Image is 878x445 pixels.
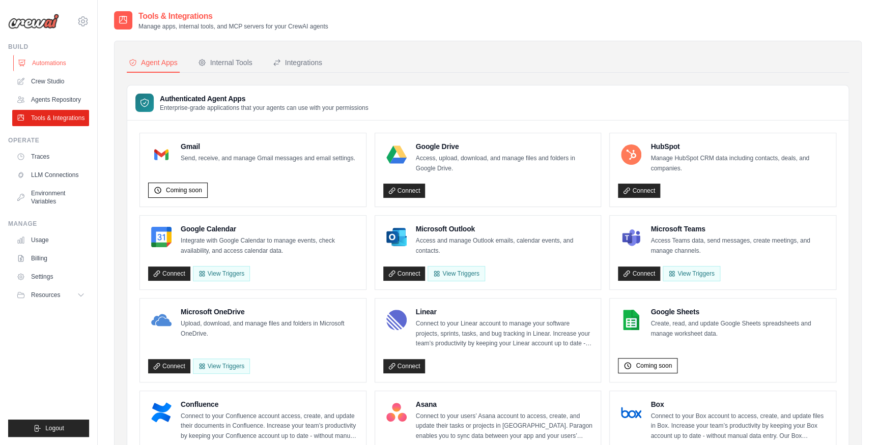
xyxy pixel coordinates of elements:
h4: Microsoft OneDrive [181,307,358,317]
span: Coming soon [166,186,202,194]
span: Resources [31,291,60,299]
p: Connect to your users’ Asana account to access, create, and update their tasks or projects in [GE... [416,411,593,441]
button: Resources [12,287,89,303]
img: Google Calendar Logo [151,227,172,247]
p: Access Teams data, send messages, create meetings, and manage channels. [650,236,828,256]
img: Google Drive Logo [386,144,407,165]
h4: Gmail [181,141,355,152]
a: LLM Connections [12,167,89,183]
a: Connect [383,184,426,198]
img: Linear Logo [386,310,407,330]
h3: Authenticated Agent Apps [160,94,369,104]
p: Access, upload, download, and manage files and folders in Google Drive. [416,154,593,173]
a: Billing [12,250,89,266]
img: Gmail Logo [151,144,172,165]
h4: Box [650,399,828,409]
a: Traces [12,149,89,165]
p: Upload, download, and manage files and folders in Microsoft OneDrive. [181,319,358,339]
a: Connect [618,184,660,198]
img: Box Logo [621,402,641,423]
a: Automations [13,55,90,71]
a: Connect [383,266,426,281]
a: Connect [618,266,660,281]
div: Integrations [273,57,322,68]
p: Manage HubSpot CRM data including contacts, deals, and companies. [650,154,828,173]
h4: Linear [416,307,593,317]
h4: Microsoft Outlook [416,224,593,234]
h4: HubSpot [650,141,828,152]
a: Crew Studio [12,73,89,90]
h4: Google Sheets [650,307,828,317]
img: Microsoft Teams Logo [621,227,641,247]
h4: Confluence [181,399,358,409]
: View Triggers [428,266,485,281]
a: Connect [148,266,190,281]
h4: Google Drive [416,141,593,152]
a: Agents Repository [12,92,89,108]
img: Microsoft Outlook Logo [386,227,407,247]
div: Manage [8,220,89,228]
div: Operate [8,136,89,144]
img: Google Sheets Logo [621,310,641,330]
img: Confluence Logo [151,402,172,423]
img: Asana Logo [386,402,407,423]
a: Usage [12,232,89,248]
a: Settings [12,269,89,285]
button: Integrations [271,53,324,73]
p: Enterprise-grade applications that your agents can use with your permissions [160,104,369,112]
p: Connect to your Confluence account access, create, and update their documents in Confluence. Incr... [181,411,358,441]
span: Logout [45,424,64,432]
p: Connect to your Box account to access, create, and update files in Box. Increase your team’s prod... [650,411,828,441]
span: Coming soon [636,362,672,370]
h4: Google Calendar [181,224,358,234]
p: Manage apps, internal tools, and MCP servers for your CrewAI agents [138,22,328,31]
div: Build [8,43,89,51]
button: Agent Apps [127,53,180,73]
a: Tools & Integrations [12,110,89,126]
h4: Microsoft Teams [650,224,828,234]
p: Connect to your Linear account to manage your software projects, sprints, tasks, and bug tracking... [416,319,593,349]
button: Logout [8,420,89,437]
a: Connect [148,359,190,373]
p: Send, receive, and manage Gmail messages and email settings. [181,154,355,164]
div: Agent Apps [129,57,178,68]
h2: Tools & Integrations [138,10,328,22]
button: View Triggers [193,266,250,281]
p: Create, read, and update Google Sheets spreadsheets and manage worksheet data. [650,319,828,339]
div: Internal Tools [198,57,252,68]
h4: Asana [416,399,593,409]
img: Microsoft OneDrive Logo [151,310,172,330]
button: Internal Tools [196,53,254,73]
a: Environment Variables [12,185,89,210]
p: Access and manage Outlook emails, calendar events, and contacts. [416,236,593,256]
: View Triggers [193,359,250,374]
img: HubSpot Logo [621,144,641,165]
img: Logo [8,14,59,29]
a: Connect [383,359,426,373]
: View Triggers [663,266,720,281]
p: Integrate with Google Calendar to manage events, check availability, and access calendar data. [181,236,358,256]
